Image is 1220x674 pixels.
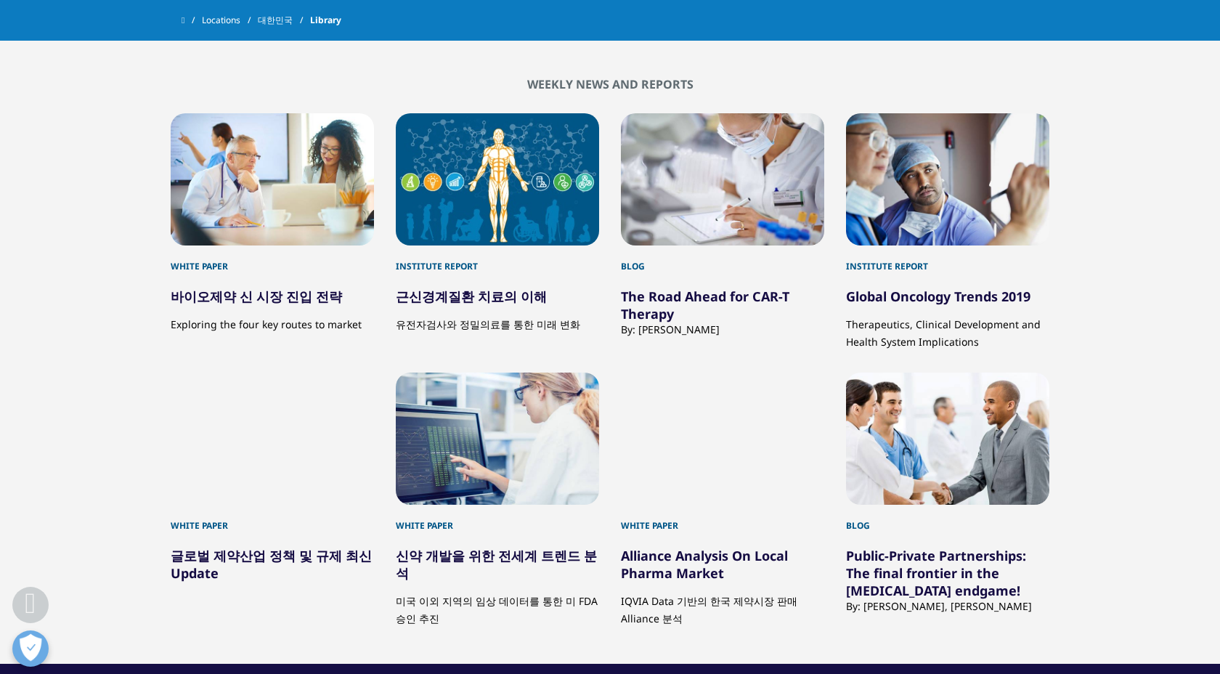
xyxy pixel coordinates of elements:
a: 글로벌 제약산업 정책 및 규제 최신 Update [171,547,372,582]
a: 대한민국 [258,7,310,33]
div: White Paper [171,505,374,532]
div: Institute Report [396,245,599,273]
a: The Road Ahead for CAR-T Therapy [621,288,789,322]
div: Blog [621,245,824,273]
a: Global Oncology Trends 2019 [846,288,1030,305]
div: By: [PERSON_NAME] [621,322,824,336]
p: Exploring the four key routes to market [171,305,374,333]
a: 바이오제약 신 시장 진입 전략 [171,288,342,305]
div: White Paper [621,505,824,532]
div: White Paper [171,245,374,273]
div: White Paper [396,505,599,532]
a: Public-Private Partnerships: The final frontier in the [MEDICAL_DATA] endgame! [846,547,1026,599]
button: 개방형 기본 설정 [12,630,49,667]
span: Library [310,7,341,33]
p: Therapeutics, Clinical Development and Health System Implications [846,305,1049,351]
p: 미국 이외 지역의 임상 데이터를 통한 미 FDA 승인 추진 [396,582,599,628]
p: IQVIA Data 기반의 한국 제약시장 판매 Alliance 분석 [621,582,824,628]
div: By: [PERSON_NAME], [PERSON_NAME] [846,599,1049,613]
div: Blog [846,505,1049,532]
a: 근신경계질환 치료의 이해 [396,288,547,305]
div: Institute Report [846,245,1049,273]
a: 신약 개발을 위한 전세계 트렌드 분석 [396,547,597,582]
h2: Weekly News and Reports [182,77,1038,92]
p: 유전자검사와 정밀의료를 통한 미래 변화 [396,305,599,333]
a: Locations [202,7,258,33]
a: Alliance Analysis On Local Pharma Market [621,547,788,582]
